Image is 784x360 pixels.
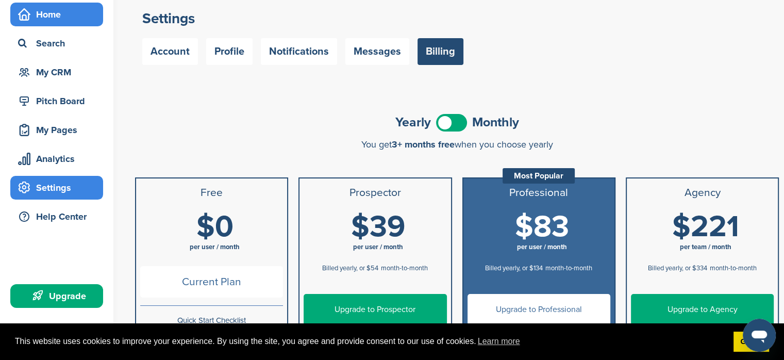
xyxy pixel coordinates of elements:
[10,60,103,84] a: My CRM
[261,38,337,65] a: Notifications
[503,168,575,184] div: Most Popular
[10,205,103,228] a: Help Center
[304,187,446,199] h3: Prospector
[485,264,543,272] span: Billed yearly, or $134
[468,294,610,325] a: Upgrade to Professional
[140,314,283,327] p: Quick Start Checklist
[353,243,403,251] span: per user / month
[679,243,731,251] span: per team / month
[392,139,455,150] span: 3+ months free
[206,38,253,65] a: Profile
[15,287,103,305] div: Upgrade
[631,187,774,199] h3: Agency
[304,294,446,325] a: Upgrade to Prospector
[10,176,103,200] a: Settings
[10,147,103,171] a: Analytics
[517,243,567,251] span: per user / month
[322,264,378,272] span: Billed yearly, or $54
[468,187,610,199] h3: Professional
[196,209,233,245] span: $0
[142,38,198,65] a: Account
[10,89,103,113] a: Pitch Board
[733,332,769,352] a: dismiss cookie message
[545,264,592,272] span: month-to-month
[743,319,776,352] iframe: Button to launch messaging window
[381,264,428,272] span: month-to-month
[15,178,103,197] div: Settings
[472,116,519,129] span: Monthly
[15,34,103,53] div: Search
[672,209,739,245] span: $221
[15,207,103,226] div: Help Center
[140,187,283,199] h3: Free
[418,38,463,65] a: Billing
[15,121,103,139] div: My Pages
[631,294,774,325] a: Upgrade to Agency
[10,31,103,55] a: Search
[515,209,569,245] span: $83
[648,264,707,272] span: Billed yearly, or $334
[190,243,240,251] span: per user / month
[140,266,283,298] span: Current Plan
[395,116,431,129] span: Yearly
[135,139,779,150] div: You get when you choose yearly
[710,264,757,272] span: month-to-month
[15,334,725,349] span: This website uses cookies to improve your experience. By using the site, you agree and provide co...
[10,3,103,26] a: Home
[10,118,103,142] a: My Pages
[15,63,103,81] div: My CRM
[15,92,103,110] div: Pitch Board
[345,38,409,65] a: Messages
[10,284,103,308] a: Upgrade
[15,5,103,24] div: Home
[351,209,405,245] span: $39
[15,150,103,168] div: Analytics
[142,9,772,28] h2: Settings
[476,334,522,349] a: learn more about cookies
